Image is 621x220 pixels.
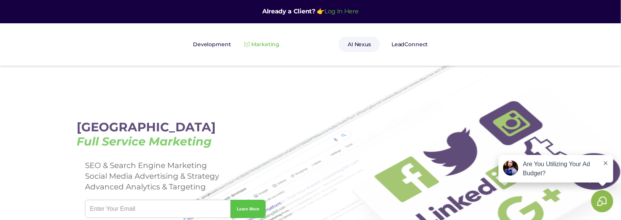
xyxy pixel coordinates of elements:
a: Development [184,37,240,52]
a: Marketing [242,37,289,52]
input: Enter Your Email [85,200,231,218]
em: Full Service Marketing [77,134,212,149]
h1: SEO & Search Engine Marketing Social Media Advertising & Strategy Advanced Analytics & Targeting [85,160,266,192]
input: Learn More [231,200,265,218]
form: Email Form [85,200,266,218]
a: LeadConnect [382,37,437,52]
h2: [GEOGRAPHIC_DATA] [77,120,257,149]
a: AI Nexus [339,37,380,52]
div: Log In Here [262,6,358,17]
strong: Already a Client? 👉 [262,8,324,15]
